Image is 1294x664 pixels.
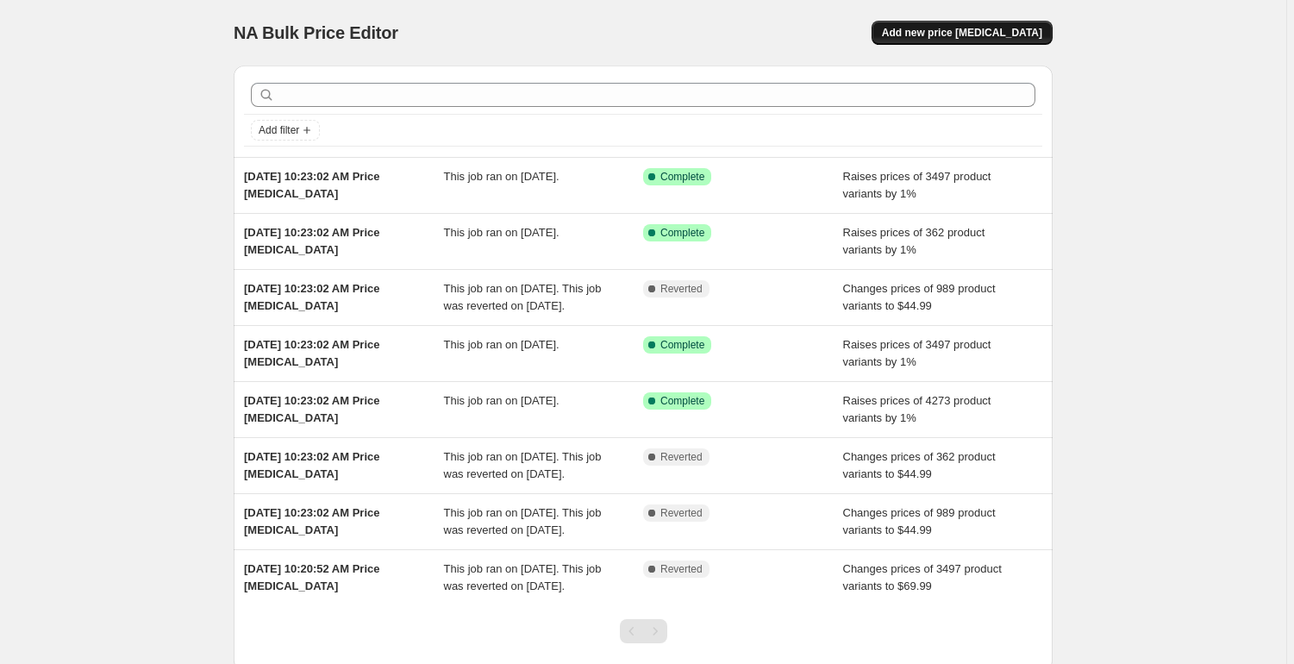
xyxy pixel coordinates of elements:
[444,506,602,536] span: This job ran on [DATE]. This job was reverted on [DATE].
[444,562,602,592] span: This job ran on [DATE]. This job was reverted on [DATE].
[660,226,704,240] span: Complete
[660,282,703,296] span: Reverted
[843,562,1002,592] span: Changes prices of 3497 product variants to $69.99
[843,394,991,424] span: Raises prices of 4273 product variants by 1%
[660,170,704,184] span: Complete
[234,23,398,42] span: NA Bulk Price Editor
[843,338,991,368] span: Raises prices of 3497 product variants by 1%
[843,450,996,480] span: Changes prices of 362 product variants to $44.99
[259,123,299,137] span: Add filter
[843,226,985,256] span: Raises prices of 362 product variants by 1%
[244,226,380,256] span: [DATE] 10:23:02 AM Price [MEDICAL_DATA]
[244,338,380,368] span: [DATE] 10:23:02 AM Price [MEDICAL_DATA]
[244,450,380,480] span: [DATE] 10:23:02 AM Price [MEDICAL_DATA]
[660,394,704,408] span: Complete
[882,26,1042,40] span: Add new price [MEDICAL_DATA]
[660,450,703,464] span: Reverted
[444,170,559,183] span: This job ran on [DATE].
[244,282,380,312] span: [DATE] 10:23:02 AM Price [MEDICAL_DATA]
[444,226,559,239] span: This job ran on [DATE].
[620,619,667,643] nav: Pagination
[251,120,320,141] button: Add filter
[660,562,703,576] span: Reverted
[444,282,602,312] span: This job ran on [DATE]. This job was reverted on [DATE].
[244,562,380,592] span: [DATE] 10:20:52 AM Price [MEDICAL_DATA]
[872,21,1053,45] button: Add new price [MEDICAL_DATA]
[244,506,380,536] span: [DATE] 10:23:02 AM Price [MEDICAL_DATA]
[444,338,559,351] span: This job ran on [DATE].
[660,506,703,520] span: Reverted
[843,506,996,536] span: Changes prices of 989 product variants to $44.99
[244,170,380,200] span: [DATE] 10:23:02 AM Price [MEDICAL_DATA]
[444,394,559,407] span: This job ran on [DATE].
[444,450,602,480] span: This job ran on [DATE]. This job was reverted on [DATE].
[660,338,704,352] span: Complete
[843,170,991,200] span: Raises prices of 3497 product variants by 1%
[843,282,996,312] span: Changes prices of 989 product variants to $44.99
[244,394,380,424] span: [DATE] 10:23:02 AM Price [MEDICAL_DATA]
